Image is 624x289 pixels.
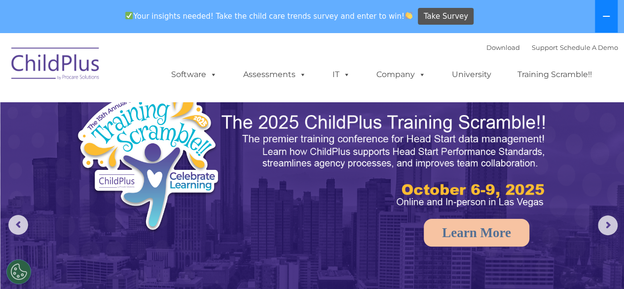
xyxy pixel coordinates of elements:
a: University [442,65,501,84]
span: Your insights needed! Take the child care trends survey and enter to win! [121,6,417,26]
a: Learn More [424,219,529,247]
img: 👏 [405,12,412,19]
button: Cookies Settings [6,259,31,284]
span: Last name [137,65,167,73]
font: | [486,43,618,51]
img: ✅ [125,12,133,19]
a: Training Scramble!! [508,65,602,84]
a: Schedule A Demo [560,43,618,51]
a: Assessments [233,65,316,84]
img: ChildPlus by Procare Solutions [6,41,105,90]
span: Phone number [137,106,179,113]
a: Download [486,43,520,51]
a: Take Survey [418,8,474,25]
a: Software [161,65,227,84]
a: Company [367,65,436,84]
span: Take Survey [424,8,468,25]
a: Support [532,43,558,51]
a: IT [323,65,360,84]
